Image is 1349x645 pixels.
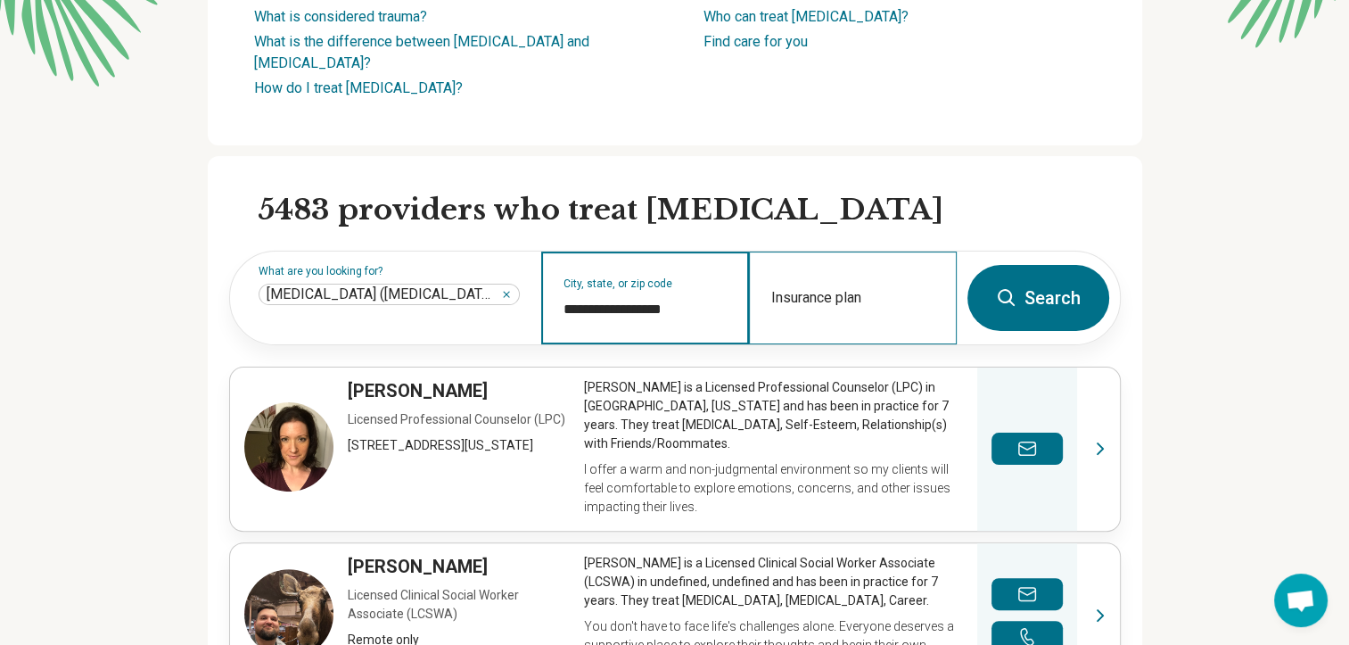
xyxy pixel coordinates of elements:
[967,265,1109,331] button: Search
[254,8,427,25] a: What is considered trauma?
[501,289,512,300] button: Posttraumatic Stress Disorder (PTSD)
[991,433,1063,465] button: Send a message
[267,285,498,303] span: [MEDICAL_DATA] ([MEDICAL_DATA])
[258,192,1121,229] h2: 5483 providers who treat [MEDICAL_DATA]
[254,79,463,96] a: How do I treat [MEDICAL_DATA]?
[254,33,589,71] a: What is the difference between [MEDICAL_DATA] and [MEDICAL_DATA]?
[991,578,1063,610] button: Send a message
[259,284,520,305] div: Posttraumatic Stress Disorder (PTSD)
[1274,574,1328,627] div: Open chat
[259,266,520,277] label: What are you looking for?
[703,33,808,50] a: Find care for you
[703,8,909,25] a: Who can treat [MEDICAL_DATA]?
